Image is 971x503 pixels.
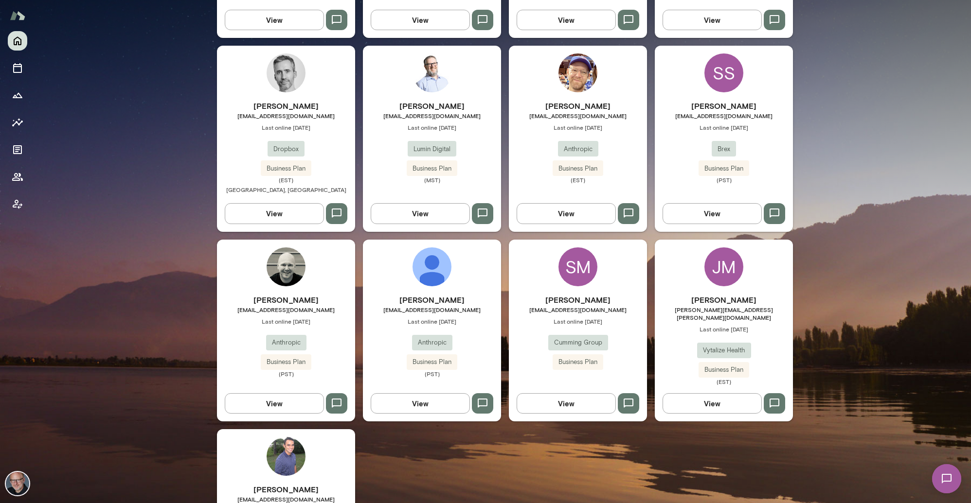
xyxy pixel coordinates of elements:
[8,140,27,159] button: Documents
[704,53,743,92] div: SS
[509,176,647,184] span: (EST)
[509,112,647,120] span: [EMAIL_ADDRESS][DOMAIN_NAME]
[655,306,793,321] span: [PERSON_NAME][EMAIL_ADDRESS][PERSON_NAME][DOMAIN_NAME]
[217,176,355,184] span: (EST)
[8,194,27,214] button: Client app
[655,294,793,306] h6: [PERSON_NAME]
[509,294,647,306] h6: [PERSON_NAME]
[655,112,793,120] span: [EMAIL_ADDRESS][DOMAIN_NAME]
[217,484,355,495] h6: [PERSON_NAME]
[697,346,751,355] span: Vytalize Health
[371,393,470,414] button: View
[217,370,355,378] span: (PST)
[217,306,355,313] span: [EMAIL_ADDRESS][DOMAIN_NAME]
[553,357,603,367] span: Business Plan
[704,247,743,286] div: JM
[558,247,597,286] div: SM
[267,247,306,286] img: Ryan Bergauer
[413,53,451,92] img: Mike West
[217,100,355,112] h6: [PERSON_NAME]
[655,123,793,131] span: Last online [DATE]
[517,203,616,224] button: View
[268,144,305,154] span: Dropbox
[8,113,27,132] button: Insights
[413,247,451,286] img: Francesco Mosconi
[217,317,355,325] span: Last online [DATE]
[363,317,501,325] span: Last online [DATE]
[655,176,793,184] span: (PST)
[548,338,608,347] span: Cumming Group
[517,10,616,30] button: View
[363,370,501,378] span: (PST)
[663,10,762,30] button: View
[8,167,27,187] button: Members
[8,58,27,78] button: Sessions
[217,294,355,306] h6: [PERSON_NAME]
[363,112,501,120] span: [EMAIL_ADDRESS][DOMAIN_NAME]
[363,294,501,306] h6: [PERSON_NAME]
[267,437,306,476] img: Krishna Bhat
[10,6,25,25] img: Mento
[266,338,306,347] span: Anthropic
[663,203,762,224] button: View
[267,53,306,92] img: George Baier IV
[363,176,501,184] span: (MST)
[8,31,27,51] button: Home
[699,164,749,173] span: Business Plan
[363,123,501,131] span: Last online [DATE]
[261,357,311,367] span: Business Plan
[225,10,324,30] button: View
[655,325,793,333] span: Last online [DATE]
[407,357,457,367] span: Business Plan
[363,100,501,112] h6: [PERSON_NAME]
[558,144,598,154] span: Anthropic
[363,306,501,313] span: [EMAIL_ADDRESS][DOMAIN_NAME]
[226,186,346,193] span: [GEOGRAPHIC_DATA], [GEOGRAPHIC_DATA]
[408,144,456,154] span: Lumin Digital
[509,100,647,112] h6: [PERSON_NAME]
[261,164,311,173] span: Business Plan
[655,378,793,385] span: (EST)
[407,164,457,173] span: Business Plan
[225,203,324,224] button: View
[509,306,647,313] span: [EMAIL_ADDRESS][DOMAIN_NAME]
[225,393,324,414] button: View
[655,100,793,112] h6: [PERSON_NAME]
[699,365,749,375] span: Business Plan
[509,123,647,131] span: Last online [DATE]
[371,10,470,30] button: View
[663,393,762,414] button: View
[412,338,452,347] span: Anthropic
[509,317,647,325] span: Last online [DATE]
[517,393,616,414] button: View
[558,53,597,92] img: Rob Hester
[217,495,355,503] span: [EMAIL_ADDRESS][DOMAIN_NAME]
[371,203,470,224] button: View
[553,164,603,173] span: Business Plan
[217,123,355,131] span: Last online [DATE]
[217,112,355,120] span: [EMAIL_ADDRESS][DOMAIN_NAME]
[712,144,736,154] span: Brex
[6,472,29,495] img: Nick Gould
[8,86,27,105] button: Growth Plan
